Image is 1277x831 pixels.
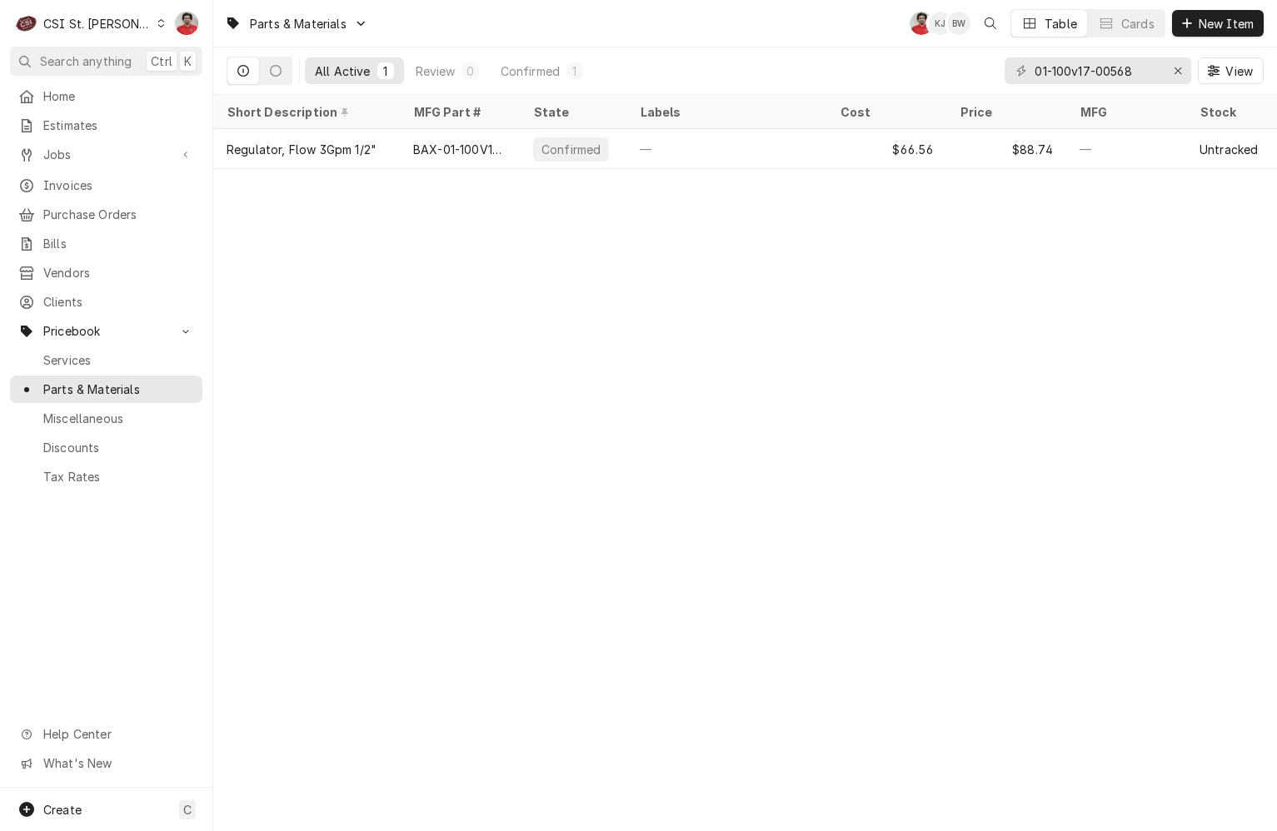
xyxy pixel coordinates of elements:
[10,288,202,316] a: Clients
[43,803,82,817] span: Create
[43,264,194,281] span: Vendors
[43,117,194,134] span: Estimates
[1200,141,1258,158] div: Untracked
[977,10,1004,37] button: Open search
[570,62,580,80] div: 1
[227,103,383,121] div: Short Description
[10,463,202,490] a: Tax Rates
[43,15,152,32] div: CSI St. [PERSON_NAME]
[175,12,198,35] div: Nicholas Faubert's Avatar
[43,381,194,398] span: Parts & Materials
[1200,103,1263,121] div: Stock
[826,129,946,169] div: $66.56
[43,177,194,194] span: Invoices
[43,725,192,743] span: Help Center
[10,405,202,432] a: Miscellaneous
[175,12,198,35] div: NF
[43,322,169,340] span: Pricebook
[10,346,202,374] a: Services
[626,129,826,169] div: —
[10,749,202,777] a: Go to What's New
[43,351,194,369] span: Services
[640,103,813,121] div: Labels
[10,82,202,110] a: Home
[10,141,202,168] a: Go to Jobs
[10,376,202,403] a: Parts & Materials
[929,12,952,35] div: KJ
[43,235,194,252] span: Bills
[1045,15,1077,32] div: Table
[1035,57,1160,84] input: Keyword search
[315,62,371,80] div: All Active
[1121,15,1155,32] div: Cards
[10,112,202,139] a: Estimates
[533,103,610,121] div: State
[1222,62,1256,80] span: View
[10,720,202,748] a: Go to Help Center
[43,206,194,223] span: Purchase Orders
[43,87,194,105] span: Home
[960,103,1050,121] div: Price
[413,141,506,158] div: BAX-01-100V17-00568
[10,259,202,286] a: Vendors
[947,12,970,35] div: BW
[43,146,169,163] span: Jobs
[413,103,503,121] div: MFG Part #
[15,12,38,35] div: C
[218,10,375,37] a: Go to Parts & Materials
[929,12,952,35] div: Ken Jiricek's Avatar
[10,172,202,199] a: Invoices
[227,141,377,158] div: Regulator, Flow 3Gpm 1/2"
[151,52,172,70] span: Ctrl
[946,129,1066,169] div: $88.74
[43,293,194,311] span: Clients
[10,230,202,257] a: Bills
[10,317,202,345] a: Go to Pricebook
[840,103,930,121] div: Cost
[947,12,970,35] div: Brad Wicks's Avatar
[184,52,192,70] span: K
[910,12,933,35] div: Nicholas Faubert's Avatar
[43,754,192,772] span: What's New
[1080,103,1170,121] div: MFG
[250,15,347,32] span: Parts & Materials
[15,12,38,35] div: CSI St. Louis's Avatar
[381,62,391,80] div: 1
[416,62,456,80] div: Review
[466,62,476,80] div: 0
[43,410,194,427] span: Miscellaneous
[1195,15,1257,32] span: New Item
[10,201,202,228] a: Purchase Orders
[1165,57,1191,84] button: Erase input
[501,62,560,80] div: Confirmed
[910,12,933,35] div: NF
[43,439,194,456] span: Discounts
[1066,129,1186,169] div: —
[43,468,194,485] span: Tax Rates
[540,141,602,158] div: Confirmed
[10,434,202,461] a: Discounts
[10,47,202,76] button: Search anythingCtrlK
[40,52,132,70] span: Search anything
[183,801,192,819] span: C
[1172,10,1264,37] button: New Item
[1198,57,1264,84] button: View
